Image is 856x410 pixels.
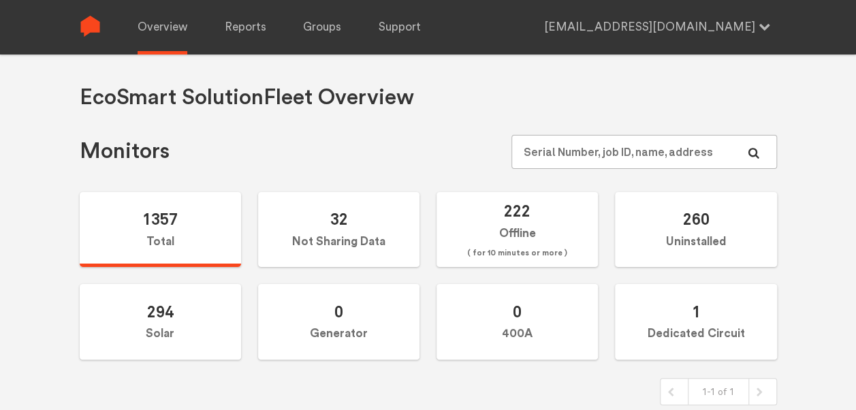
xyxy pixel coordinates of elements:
[258,192,419,268] label: Not Sharing Data
[688,379,749,405] div: 1-1 of 1
[334,302,343,321] span: 0
[142,209,178,229] span: 1357
[330,209,347,229] span: 32
[80,192,241,268] label: Total
[80,138,170,165] h1: Monitors
[437,284,598,360] label: 400A
[615,284,776,360] label: Dedicated Circuit
[80,16,101,37] img: Sense Logo
[80,284,241,360] label: Solar
[467,245,567,262] span: ( for 10 minutes or more )
[504,201,530,221] span: 222
[147,302,174,321] span: 294
[258,284,419,360] label: Generator
[691,302,700,321] span: 1
[513,302,522,321] span: 0
[615,192,776,268] label: Uninstalled
[682,209,709,229] span: 260
[437,192,598,268] label: Offline
[80,84,414,112] h1: EcoSmart Solution Fleet Overview
[511,135,776,169] input: Serial Number, job ID, name, address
